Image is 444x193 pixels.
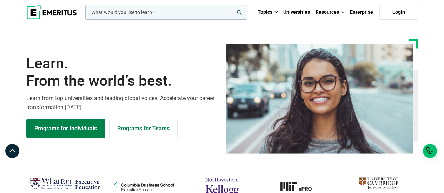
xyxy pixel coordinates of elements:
img: Learn from the world's best [226,44,413,154]
a: Explore for Business [109,119,178,138]
input: woocommerce-product-search-field-0 [85,5,247,20]
img: Wharton Executive Education [30,175,101,192]
span: From the world’s best. [26,72,218,90]
p: Learn from top universities and leading global voices. Accelerate your career transformation [DATE]. [26,94,218,112]
a: Login [379,5,418,20]
h1: Learn. [26,55,218,90]
a: Explore Programs [26,119,105,138]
